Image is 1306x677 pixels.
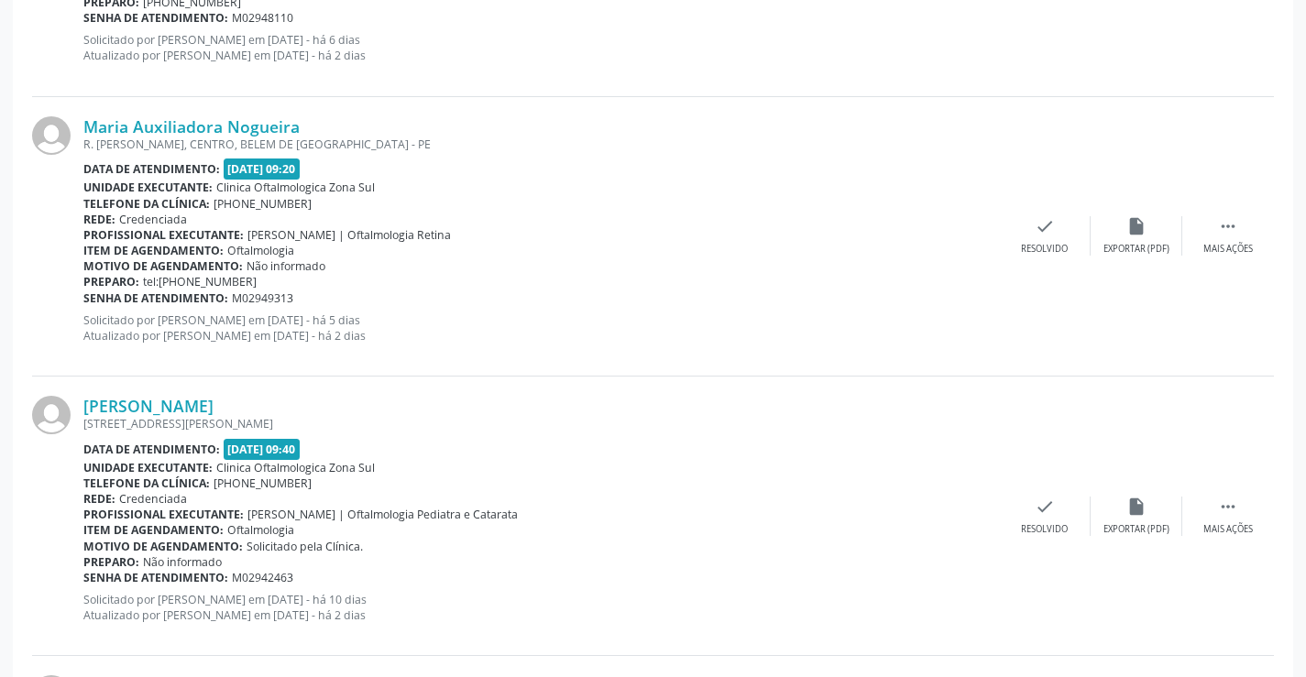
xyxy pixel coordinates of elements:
i:  [1218,497,1238,517]
b: Rede: [83,491,115,507]
div: Mais ações [1203,523,1253,536]
b: Unidade executante: [83,180,213,195]
b: Data de atendimento: [83,161,220,177]
a: Maria Auxiliadora Nogueira [83,116,300,136]
a: [PERSON_NAME] [83,396,214,416]
span: [PERSON_NAME] | Oftalmologia Pediatra e Catarata [247,507,518,522]
span: [PHONE_NUMBER] [214,475,312,491]
img: img [32,396,71,434]
b: Telefone da clínica: [83,196,210,212]
span: Credenciada [119,212,187,227]
span: M02949313 [232,290,293,306]
b: Preparo: [83,274,139,289]
b: Telefone da clínica: [83,475,210,491]
span: [PERSON_NAME] | Oftalmologia Retina [247,227,451,243]
p: Solicitado por [PERSON_NAME] em [DATE] - há 6 dias Atualizado por [PERSON_NAME] em [DATE] - há 2 ... [83,32,999,63]
div: Resolvido [1021,523,1068,536]
span: Não informado [247,258,325,274]
p: Solicitado por [PERSON_NAME] em [DATE] - há 5 dias Atualizado por [PERSON_NAME] em [DATE] - há 2 ... [83,312,999,344]
span: Clinica Oftalmologica Zona Sul [216,460,375,475]
span: Solicitado pela Clínica. [247,539,363,554]
b: Motivo de agendamento: [83,539,243,554]
span: Oftalmologia [227,522,294,538]
b: Profissional executante: [83,227,244,243]
b: Senha de atendimento: [83,290,228,306]
span: [DATE] 09:40 [224,439,301,460]
i:  [1218,216,1238,236]
b: Motivo de agendamento: [83,258,243,274]
b: Senha de atendimento: [83,10,228,26]
span: [PHONE_NUMBER] [214,196,312,212]
div: R. [PERSON_NAME], CENTRO, BELEM DE [GEOGRAPHIC_DATA] - PE [83,136,999,152]
span: [DATE] 09:20 [224,158,301,180]
span: tel:[PHONE_NUMBER] [143,274,257,289]
b: Data de atendimento: [83,442,220,457]
span: Clinica Oftalmologica Zona Sul [216,180,375,195]
i: insert_drive_file [1126,216,1147,236]
i: check [1035,497,1055,517]
b: Preparo: [83,554,139,570]
div: Resolvido [1021,243,1068,256]
span: Oftalmologia [227,243,294,258]
b: Unidade executante: [83,460,213,475]
img: img [32,116,71,155]
span: M02948110 [232,10,293,26]
div: Exportar (PDF) [1103,523,1169,536]
b: Rede: [83,212,115,227]
div: Mais ações [1203,243,1253,256]
i: check [1035,216,1055,236]
span: Credenciada [119,491,187,507]
b: Profissional executante: [83,507,244,522]
span: M02942463 [232,570,293,585]
p: Solicitado por [PERSON_NAME] em [DATE] - há 10 dias Atualizado por [PERSON_NAME] em [DATE] - há 2... [83,592,999,623]
div: Exportar (PDF) [1103,243,1169,256]
div: [STREET_ADDRESS][PERSON_NAME] [83,416,999,431]
b: Item de agendamento: [83,522,224,538]
span: Não informado [143,554,222,570]
b: Item de agendamento: [83,243,224,258]
i: insert_drive_file [1126,497,1147,517]
b: Senha de atendimento: [83,570,228,585]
